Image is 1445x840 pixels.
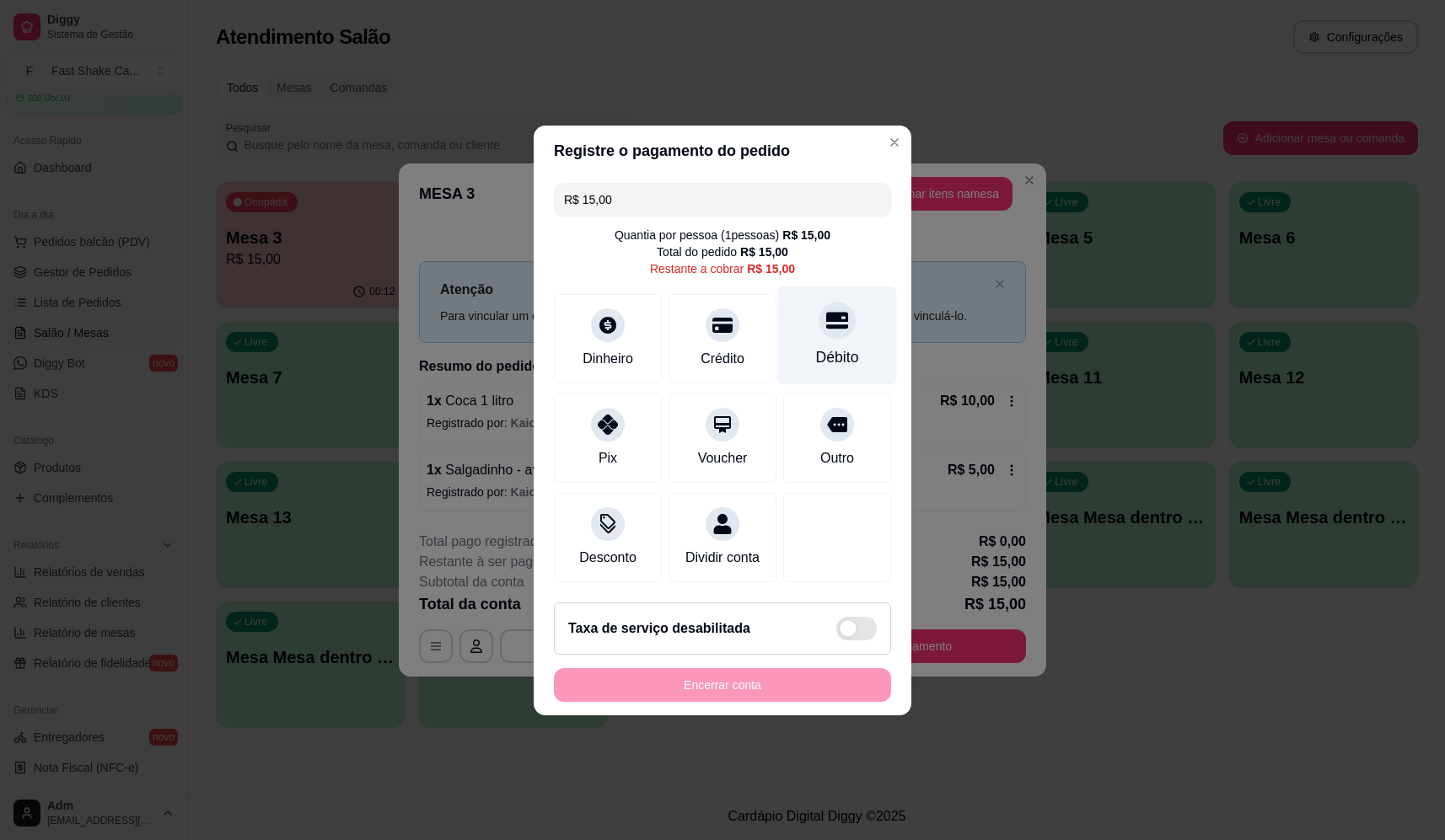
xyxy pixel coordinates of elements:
[782,227,830,243] div: R$ 15,00
[564,183,881,217] input: Ex.: hambúrguer de cordeiro
[657,243,788,260] div: Total do pedido
[698,448,748,468] div: Voucher
[701,349,744,369] div: Crédito
[820,448,854,468] div: Outro
[583,349,633,369] div: Dinheiro
[740,243,788,260] div: R$ 15,00
[881,129,908,156] button: Close
[747,260,795,277] div: R$ 15,00
[599,448,617,468] div: Pix
[615,227,830,243] div: Quantia por pessoa ( 1 pessoas)
[568,618,750,639] h2: Taxa de serviço desabilitada
[579,548,637,568] div: Desconto
[534,126,911,176] header: Registre o pagamento do pedido
[816,346,859,368] div: Débito
[650,260,795,277] div: Restante a cobrar
[685,548,760,568] div: Dividir conta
